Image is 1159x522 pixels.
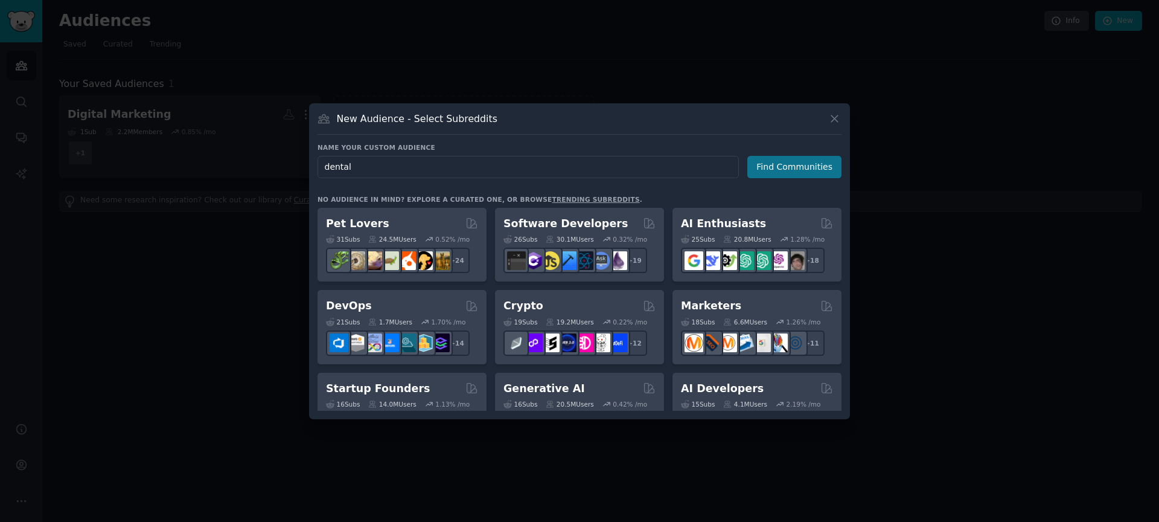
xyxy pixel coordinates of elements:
[435,235,470,243] div: 0.52 % /mo
[723,235,771,243] div: 20.8M Users
[799,330,825,356] div: + 11
[507,333,526,352] img: ethfinance
[613,400,647,408] div: 0.42 % /mo
[368,235,416,243] div: 24.5M Users
[541,333,560,352] img: ethstaker
[735,251,754,270] img: chatgpt_promptDesign
[326,298,372,314] h2: DevOps
[592,333,610,352] img: CryptoNews
[326,318,360,326] div: 21 Sub s
[432,318,466,326] div: 1.70 % /mo
[380,251,399,270] img: turtle
[723,318,767,326] div: 6.6M Users
[613,235,647,243] div: 0.32 % /mo
[431,333,450,352] img: PlatformEngineers
[546,318,593,326] div: 19.2M Users
[337,112,497,125] h3: New Audience - Select Subreddits
[608,333,627,352] img: defi_
[541,251,560,270] img: learnjavascript
[524,333,543,352] img: 0xPolygon
[613,318,647,326] div: 0.22 % /mo
[723,400,767,408] div: 4.1M Users
[718,333,737,352] img: AskMarketing
[346,251,365,270] img: ballpython
[681,381,764,396] h2: AI Developers
[681,318,715,326] div: 18 Sub s
[503,235,537,243] div: 26 Sub s
[787,318,821,326] div: 1.26 % /mo
[346,333,365,352] img: AWS_Certified_Experts
[718,251,737,270] img: AItoolsCatalog
[786,251,805,270] img: ArtificalIntelligence
[592,251,610,270] img: AskComputerScience
[752,251,771,270] img: chatgpt_prompts_
[435,400,470,408] div: 1.13 % /mo
[431,251,450,270] img: dogbreed
[444,330,470,356] div: + 14
[552,196,639,203] a: trending subreddits
[524,251,543,270] img: csharp
[575,333,593,352] img: defiblockchain
[622,248,647,273] div: + 19
[685,333,703,352] img: content_marketing
[701,251,720,270] img: DeepSeek
[503,298,543,314] h2: Crypto
[368,400,416,408] div: 14.0M Users
[681,235,715,243] div: 25 Sub s
[799,248,825,273] div: + 18
[326,235,360,243] div: 31 Sub s
[787,400,821,408] div: 2.19 % /mo
[503,400,537,408] div: 16 Sub s
[507,251,526,270] img: software
[558,251,576,270] img: iOSProgramming
[769,251,788,270] img: OpenAIDev
[326,400,360,408] div: 16 Sub s
[444,248,470,273] div: + 24
[397,333,416,352] img: platformengineering
[735,333,754,352] img: Emailmarketing
[790,235,825,243] div: 1.28 % /mo
[503,216,628,231] h2: Software Developers
[326,381,430,396] h2: Startup Founders
[681,400,715,408] div: 15 Sub s
[414,333,433,352] img: aws_cdk
[558,333,576,352] img: web3
[546,400,593,408] div: 20.5M Users
[318,143,841,152] h3: Name your custom audience
[330,251,348,270] img: herpetology
[318,156,739,178] input: Pick a short name, like "Digital Marketers" or "Movie-Goers"
[546,235,593,243] div: 30.1M Users
[622,330,647,356] div: + 12
[608,251,627,270] img: elixir
[575,251,593,270] img: reactnative
[318,195,642,204] div: No audience in mind? Explore a curated one, or browse .
[786,333,805,352] img: OnlineMarketing
[363,251,382,270] img: leopardgeckos
[414,251,433,270] img: PetAdvice
[752,333,771,352] img: googleads
[397,251,416,270] img: cockatiel
[368,318,412,326] div: 1.7M Users
[747,156,841,178] button: Find Communities
[326,216,389,231] h2: Pet Lovers
[380,333,399,352] img: DevOpsLinks
[503,381,585,396] h2: Generative AI
[681,216,766,231] h2: AI Enthusiasts
[330,333,348,352] img: azuredevops
[681,298,741,314] h2: Marketers
[363,333,382,352] img: Docker_DevOps
[503,318,537,326] div: 19 Sub s
[685,251,703,270] img: GoogleGeminiAI
[701,333,720,352] img: bigseo
[769,333,788,352] img: MarketingResearch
